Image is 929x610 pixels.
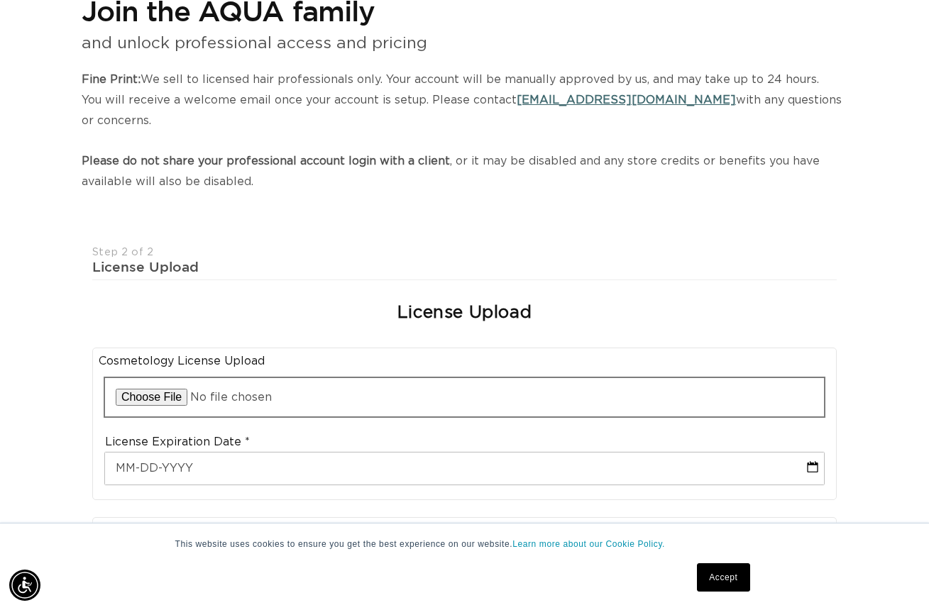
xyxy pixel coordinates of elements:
div: Step 2 of 2 [92,246,837,260]
strong: Please do not share your professional account login with a client [82,155,450,167]
p: This website uses cookies to ensure you get the best experience on our website. [175,538,754,550]
div: License Upload [92,258,837,276]
h2: License Upload [397,302,532,324]
strong: Fine Print: [82,74,141,85]
p: We sell to licensed hair professionals only. Your account will be manually approved by us, and ma... [82,70,847,192]
p: and unlock professional access and pricing [82,29,847,58]
input: MM-DD-YYYY [105,453,824,484]
div: Accessibility Menu [9,570,40,601]
legend: Cosmetology License Upload [99,354,830,369]
a: Accept [697,563,749,592]
iframe: Chat Widget [858,542,929,610]
a: Learn more about our Cookie Policy. [512,539,665,549]
label: License Expiration Date [105,435,250,450]
a: [EMAIL_ADDRESS][DOMAIN_NAME] [517,94,736,106]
